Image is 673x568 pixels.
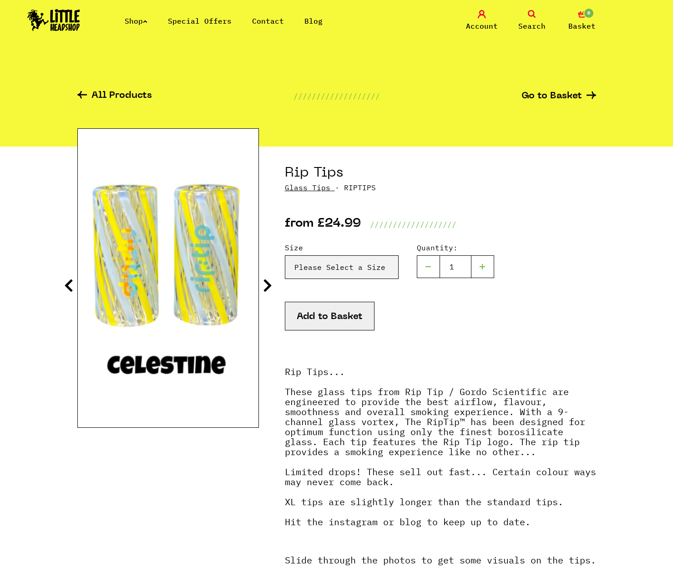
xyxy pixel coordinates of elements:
[509,10,555,31] a: Search
[583,8,594,19] span: 0
[285,302,374,330] button: Add to Basket
[285,365,596,528] strong: Rip Tips... These glass tips from Rip Tip / Gordo Scientific are engineered to provide the best a...
[466,20,498,31] span: Account
[559,10,605,31] a: 0 Basket
[285,242,399,253] label: Size
[417,242,494,253] label: Quantity:
[568,20,596,31] span: Basket
[285,219,361,230] p: from £24.99
[77,91,152,101] a: All Products
[27,9,80,31] img: Little Head Shop Logo
[78,165,258,391] img: Rip Tips image 1
[304,16,323,25] a: Blog
[285,183,330,192] a: Glass Tips
[518,20,546,31] span: Search
[285,182,596,193] p: · RIPTIPS
[370,219,456,230] p: ///////////////////
[125,16,147,25] a: Shop
[285,165,596,182] h1: Rip Tips
[440,255,471,278] input: 1
[168,16,232,25] a: Special Offers
[521,91,596,101] a: Go to Basket
[293,91,380,101] p: ///////////////////
[252,16,284,25] a: Contact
